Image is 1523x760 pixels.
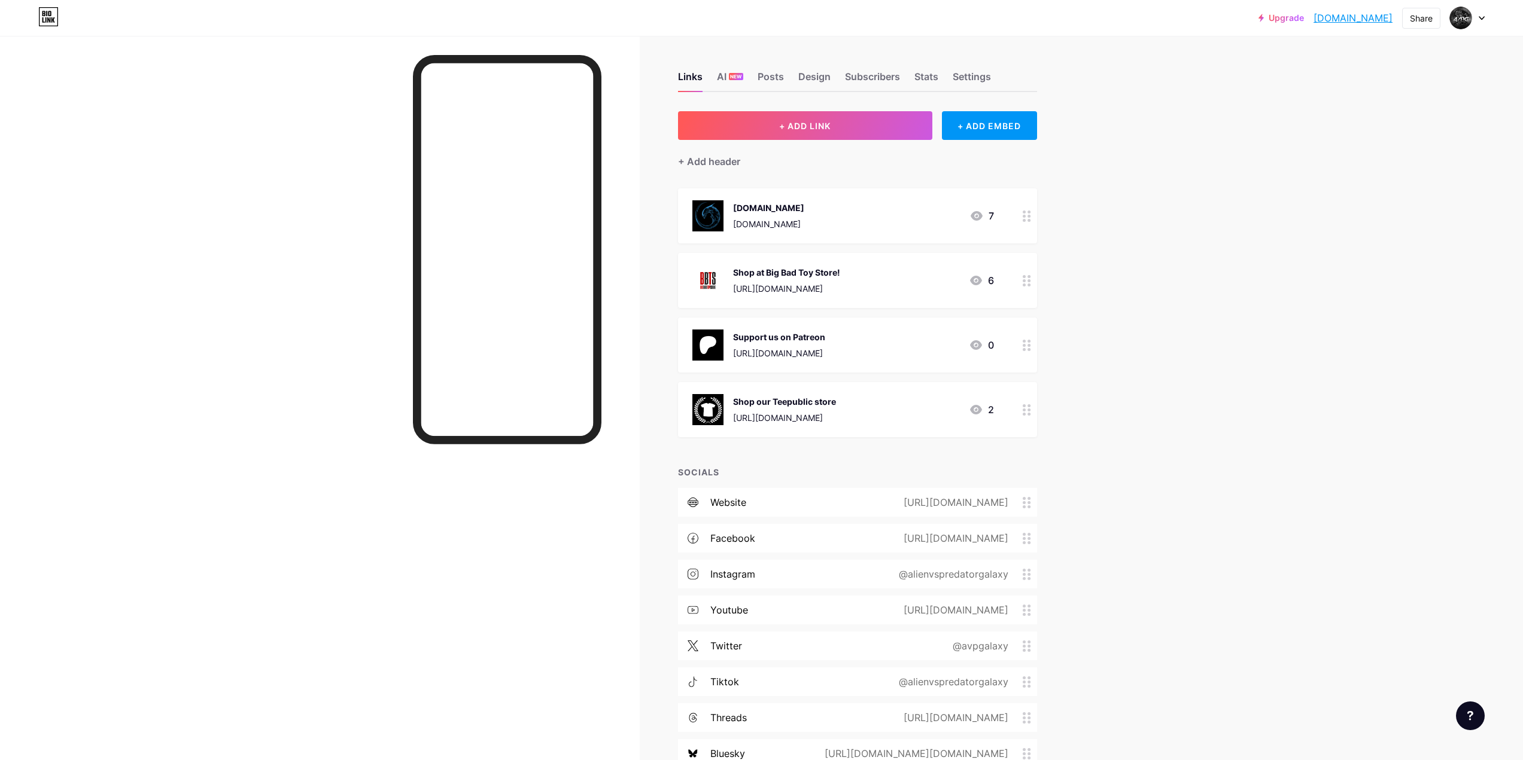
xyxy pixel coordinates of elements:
[845,69,900,91] div: Subscribers
[692,200,723,231] img: www.avpgalaxy.net
[969,209,994,223] div: 7
[884,603,1023,617] div: [URL][DOMAIN_NAME]
[692,265,723,296] img: Shop at Big Bad Toy Store!
[678,466,1037,478] div: SOCIALS
[733,282,840,295] div: [URL][DOMAIN_NAME]
[969,338,994,352] div: 0
[942,111,1037,140] div: + ADD EMBED
[1449,7,1472,29] img: avpgalaxy
[710,567,755,581] div: instagram
[884,710,1023,725] div: [URL][DOMAIN_NAME]
[1410,12,1433,25] div: Share
[710,710,747,725] div: threads
[884,531,1023,545] div: [URL][DOMAIN_NAME]
[969,402,994,417] div: 2
[880,567,1023,581] div: @alienvspredatorgalaxy
[758,69,784,91] div: Posts
[733,331,825,343] div: Support us on Patreon
[710,674,739,689] div: tiktok
[678,69,703,91] div: Links
[733,202,804,214] div: [DOMAIN_NAME]
[710,603,748,617] div: youtube
[710,495,746,509] div: website
[733,266,840,279] div: Shop at Big Bad Toy Store!
[730,73,741,80] span: NEW
[798,69,831,91] div: Design
[880,674,1023,689] div: @alienvspredatorgalaxy
[678,111,932,140] button: + ADD LINK
[733,347,825,359] div: [URL][DOMAIN_NAME]
[692,329,723,361] img: Support us on Patreon
[1258,13,1304,23] a: Upgrade
[710,531,755,545] div: facebook
[953,69,991,91] div: Settings
[934,639,1023,653] div: @avpgalaxy
[1314,11,1393,25] a: [DOMAIN_NAME]
[733,411,836,424] div: [URL][DOMAIN_NAME]
[884,495,1023,509] div: [URL][DOMAIN_NAME]
[678,154,740,169] div: + Add header
[779,121,831,131] span: + ADD LINK
[710,639,742,653] div: twitter
[914,69,938,91] div: Stats
[717,69,743,91] div: AI
[733,218,804,230] div: [DOMAIN_NAME]
[733,395,836,408] div: Shop our Teepublic store
[692,394,723,425] img: Shop our Teepublic store
[969,273,994,288] div: 6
